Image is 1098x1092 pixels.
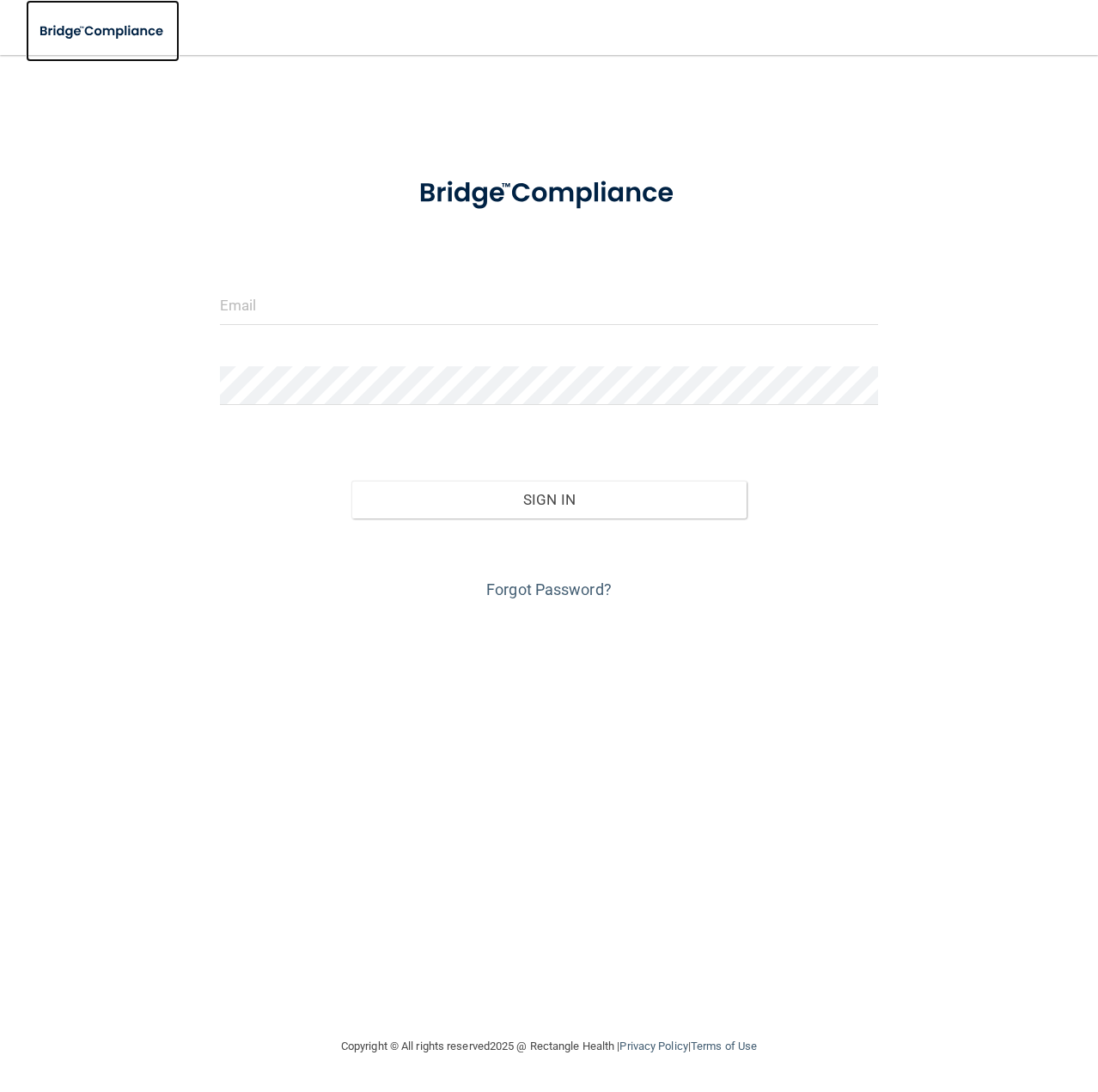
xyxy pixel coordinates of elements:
a: Forgot Password? [486,580,612,598]
img: bridge_compliance_login_screen.278c3ca4.svg [391,158,707,229]
img: bridge_compliance_login_screen.278c3ca4.svg [26,14,180,49]
input: Email [220,286,879,325]
div: Copyright © All rights reserved 2025 @ Rectangle Health | | [235,1019,863,1074]
a: Privacy Policy [619,1040,687,1052]
a: Terms of Use [691,1040,757,1052]
button: Sign In [351,481,747,518]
